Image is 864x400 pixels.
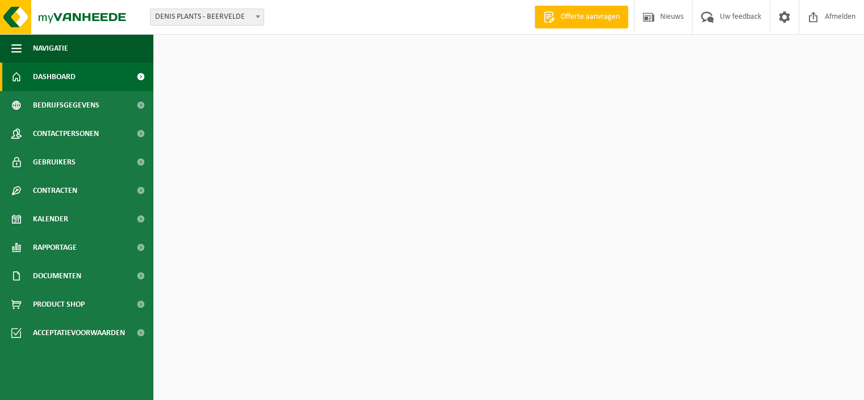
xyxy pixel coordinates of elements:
[33,119,99,148] span: Contactpersonen
[33,91,99,119] span: Bedrijfsgegevens
[150,9,264,26] span: DENIS PLANTS - BEERVELDE
[535,6,628,28] a: Offerte aanvragen
[33,290,85,319] span: Product Shop
[33,233,77,262] span: Rapportage
[33,319,125,347] span: Acceptatievoorwaarden
[33,205,68,233] span: Kalender
[558,11,623,23] span: Offerte aanvragen
[33,34,68,63] span: Navigatie
[33,63,76,91] span: Dashboard
[151,9,264,25] span: DENIS PLANTS - BEERVELDE
[33,148,76,176] span: Gebruikers
[33,262,81,290] span: Documenten
[33,176,77,205] span: Contracten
